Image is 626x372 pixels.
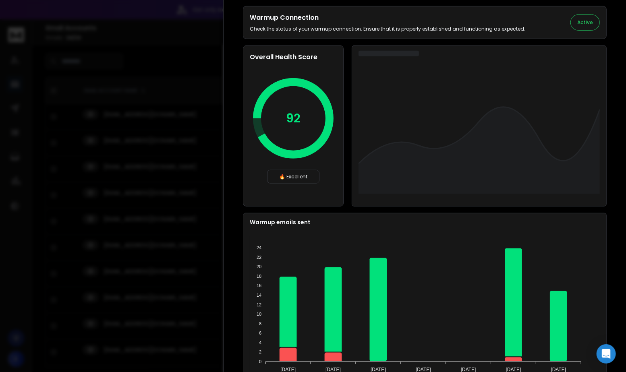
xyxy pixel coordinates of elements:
tspan: 16 [257,283,261,288]
tspan: 10 [257,312,261,316]
p: Warmup emails sent [250,218,600,226]
tspan: 22 [257,255,261,260]
tspan: 18 [257,274,261,279]
p: 92 [286,111,301,126]
tspan: 0 [259,359,261,364]
button: Active [570,14,600,31]
tspan: 8 [259,321,261,326]
tspan: 6 [259,331,261,336]
tspan: 4 [259,340,261,345]
tspan: 14 [257,293,261,298]
tspan: 12 [257,302,261,307]
div: 🔥 Excellent [267,170,319,184]
tspan: 2 [259,350,261,355]
tspan: 20 [257,265,261,269]
tspan: 24 [257,246,261,250]
h2: Overall Health Score [250,52,337,62]
h2: Warmup Connection [250,13,525,23]
p: Check the status of your warmup connection. Ensure that it is properly established and functionin... [250,26,525,32]
div: Open Intercom Messenger [597,344,616,364]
